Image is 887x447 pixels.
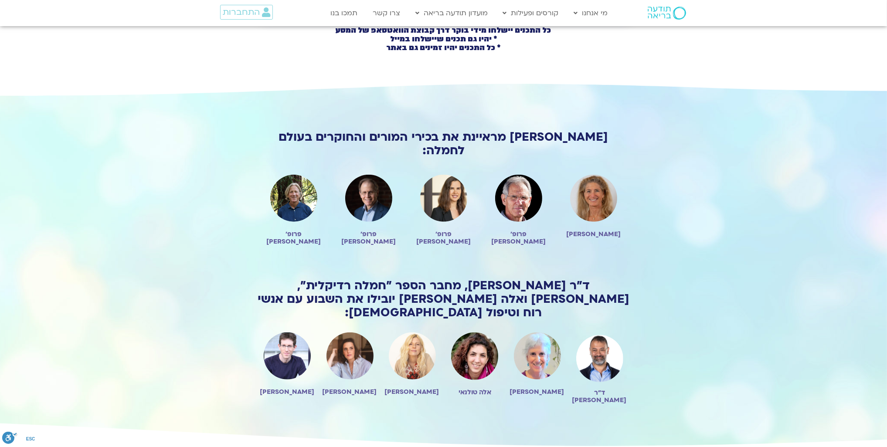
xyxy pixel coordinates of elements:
[570,5,612,21] a: מי אנחנו
[256,279,631,319] h2: ד״ר [PERSON_NAME], מחבר הספר ״חמלה רדיקלית״, [PERSON_NAME] ואלה [PERSON_NAME] יובילו את השבוע עם ...
[573,389,626,404] h2: ד״ר [PERSON_NAME]
[336,25,551,35] b: כל התכנים יישלחו מידי בוקר דרך קבוצת הוואטסאפ של המסע
[415,230,472,245] h2: פרופ׳ [PERSON_NAME]
[340,230,398,245] h2: פרופ׳ [PERSON_NAME]
[411,5,492,21] a: מועדון תודעה בריאה
[261,388,314,396] h2: [PERSON_NAME]
[648,7,686,20] img: תודעה בריאה
[387,34,501,53] b: * יהיו גם תכנים שיישלחו במייל * כל התכנים יהיו זמינים גם באתר
[323,388,377,396] h2: [PERSON_NAME]
[490,230,547,245] h2: פרופ׳ [PERSON_NAME]
[510,388,564,396] h2: [PERSON_NAME]
[448,389,502,396] h2: אלה טולנאי
[385,388,439,396] h2: [PERSON_NAME]
[499,5,563,21] a: קורסים ופעילות
[223,7,260,17] span: התחברות
[326,5,362,21] a: תמכו בנו
[256,130,631,157] h2: [PERSON_NAME] מראיינת את בכירי המורים והחוקרים בעולם לחמלה:
[565,230,622,238] h2: [PERSON_NAME]
[220,5,273,20] a: התחברות
[368,5,404,21] a: צרו קשר
[265,230,323,245] h2: פרופ׳ [PERSON_NAME]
